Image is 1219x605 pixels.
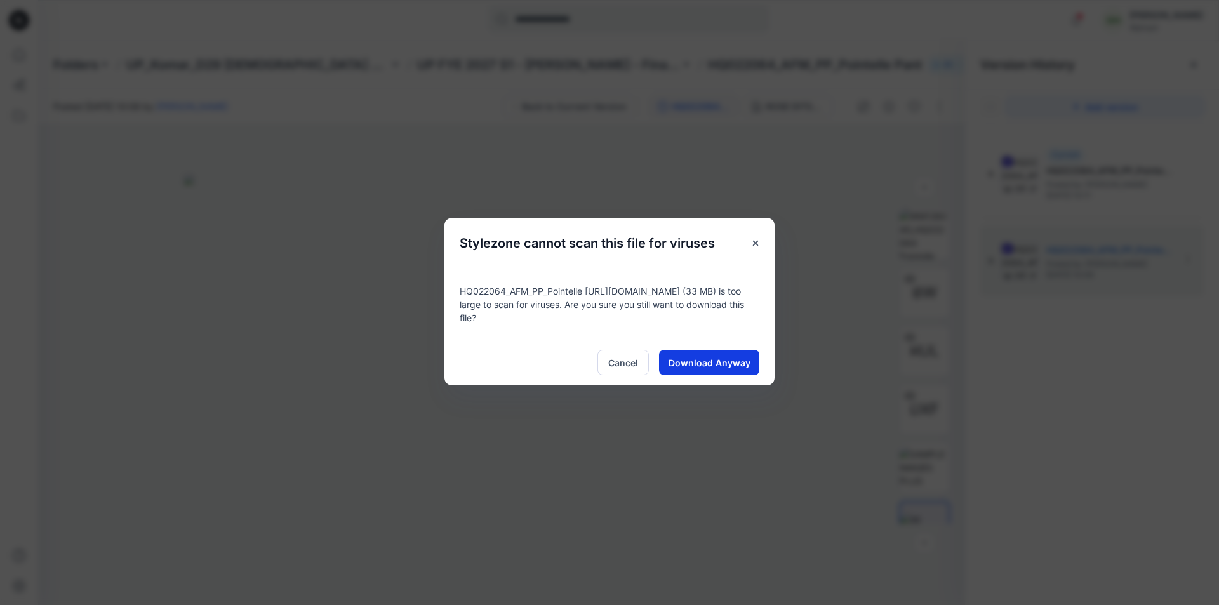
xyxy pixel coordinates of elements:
span: Download Anyway [669,356,750,369]
button: Cancel [597,350,649,375]
button: Download Anyway [659,350,759,375]
span: Cancel [608,356,638,369]
div: HQ022064_AFM_PP_Pointelle [URL][DOMAIN_NAME] (33 MB) is too large to scan for viruses. Are you su... [444,269,775,340]
button: Close [744,232,767,255]
h5: Stylezone cannot scan this file for viruses [444,218,730,269]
